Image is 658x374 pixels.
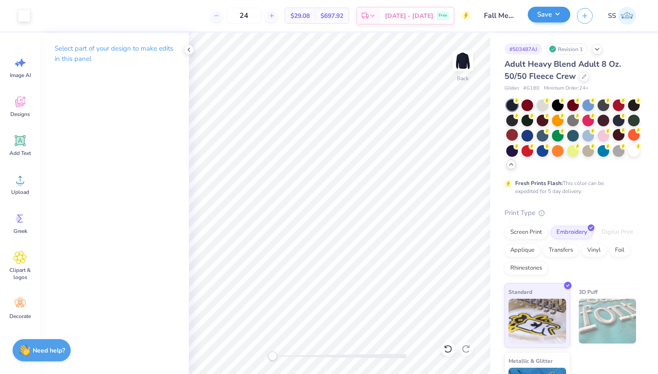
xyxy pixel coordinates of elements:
[504,262,548,275] div: Rhinestones
[508,299,566,344] img: Standard
[33,346,65,355] strong: Need help?
[268,352,277,361] div: Accessibility label
[454,52,472,70] img: Back
[13,228,27,235] span: Greek
[515,180,563,187] strong: Fresh Prints Flash:
[547,43,588,55] div: Revision 1
[504,85,519,92] span: Gildan
[504,244,540,257] div: Applique
[9,150,31,157] span: Add Text
[515,179,625,195] div: This color can be expedited for 5 day delivery.
[508,356,553,365] span: Metallic & Glitter
[385,11,433,21] span: [DATE] - [DATE]
[5,267,35,281] span: Clipart & logos
[504,208,640,218] div: Print Type
[596,226,639,239] div: Digital Print
[508,287,532,297] span: Standard
[55,43,175,64] p: Select part of your design to make edits in this panel
[320,11,343,21] span: $697.92
[504,226,548,239] div: Screen Print
[543,244,579,257] div: Transfers
[551,226,593,239] div: Embroidery
[439,13,447,19] span: Free
[618,7,636,25] img: Siddhant Singh
[477,7,521,25] input: Untitled Design
[10,111,30,118] span: Designs
[579,299,637,344] img: 3D Puff
[226,8,261,24] input: – –
[523,85,539,92] span: # G180
[609,244,630,257] div: Foil
[504,59,621,82] span: Adult Heavy Blend Adult 8 Oz. 50/50 Fleece Crew
[457,74,469,82] div: Back
[291,11,310,21] span: $29.08
[9,313,31,320] span: Decorate
[604,7,640,25] a: SS
[528,7,570,22] button: Save
[579,287,598,297] span: 3D Puff
[581,244,607,257] div: Vinyl
[544,85,589,92] span: Minimum Order: 24 +
[11,189,29,196] span: Upload
[504,43,542,55] div: # 503487AJ
[608,11,616,21] span: SS
[10,72,31,79] span: Image AI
